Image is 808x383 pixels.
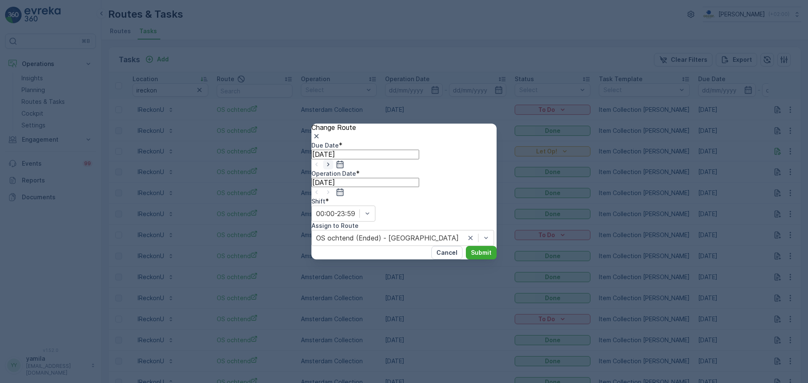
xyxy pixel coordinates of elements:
p: Change Route [311,124,497,131]
input: dd/mm/yyyy [311,150,419,159]
label: Assign to Route [311,222,359,229]
button: Cancel [431,246,462,259]
p: Submit [471,248,492,257]
button: Submit [466,246,497,259]
input: dd/mm/yyyy [311,178,419,187]
p: Cancel [436,248,457,257]
label: Shift [311,198,325,205]
label: Due Date [311,142,339,149]
label: Operation Date [311,170,356,177]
